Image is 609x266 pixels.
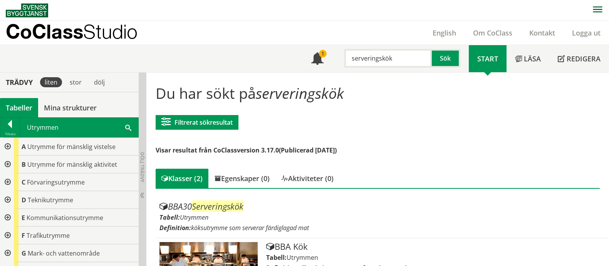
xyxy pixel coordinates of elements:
button: Filtrerat sökresultat [156,115,238,130]
div: Egenskaper (0) [208,169,275,188]
span: Utrymmen [287,253,318,262]
span: Studio [83,20,138,43]
span: E [22,213,25,222]
button: Sök [432,49,460,68]
h1: Du har sökt på [156,85,599,102]
div: Trädvy [2,78,37,86]
a: English [424,28,465,37]
div: BBA30 [159,202,603,211]
span: Mark- och vattenområde [28,249,100,258]
a: CoClassStudio [6,21,154,45]
span: Förvaringsutrymme [27,178,85,186]
label: Tabell: [266,253,287,262]
span: Utrymmen [180,213,208,222]
a: Start [469,45,507,72]
span: Teknikutrymme [28,196,73,204]
span: Start [477,54,498,63]
span: Redigera [567,54,601,63]
div: dölj [89,77,109,87]
a: Om CoClass [465,28,521,37]
a: Mina strukturer [38,98,102,117]
div: BBA Kök [266,242,604,251]
div: Tillbaka [0,131,20,137]
div: Utrymmen [20,118,138,137]
a: 1 [303,45,332,72]
span: Läsa [524,54,541,63]
img: Svensk Byggtjänst [6,3,48,17]
label: Definition: [159,224,191,232]
div: stor [65,77,86,87]
span: Kommunikationsutrymme [27,213,103,222]
span: Visar resultat från CoClassversion 3.17.0 [156,146,279,154]
span: F [22,231,25,240]
span: (Publicerad [DATE]) [279,146,337,154]
input: Sök [344,49,432,68]
span: B [22,160,26,169]
a: Logga ut [564,28,609,37]
span: Utrymme för mänsklig vistelse [27,142,116,151]
span: Sök i tabellen [125,123,131,131]
span: A [22,142,26,151]
span: D [22,196,26,204]
div: Aktiviteter (0) [275,169,339,188]
div: liten [40,77,62,87]
span: köksutrymme som serverar färdiglagad mat [191,224,309,232]
span: Notifikationer [311,53,324,66]
a: Läsa [507,45,549,72]
span: G [22,249,26,258]
span: Dölj trädvy [139,152,146,182]
span: C [22,178,25,186]
span: serveringskök [256,83,344,103]
span: Serveringskök [192,200,243,212]
a: Redigera [549,45,609,72]
a: Kontakt [521,28,564,37]
span: Trafikutrymme [27,231,70,240]
label: Tabell: [159,213,180,222]
div: Klasser (2) [156,169,208,188]
p: CoClass [6,27,138,36]
span: Utrymme för mänsklig aktivitet [27,160,117,169]
div: 1 [319,50,327,58]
